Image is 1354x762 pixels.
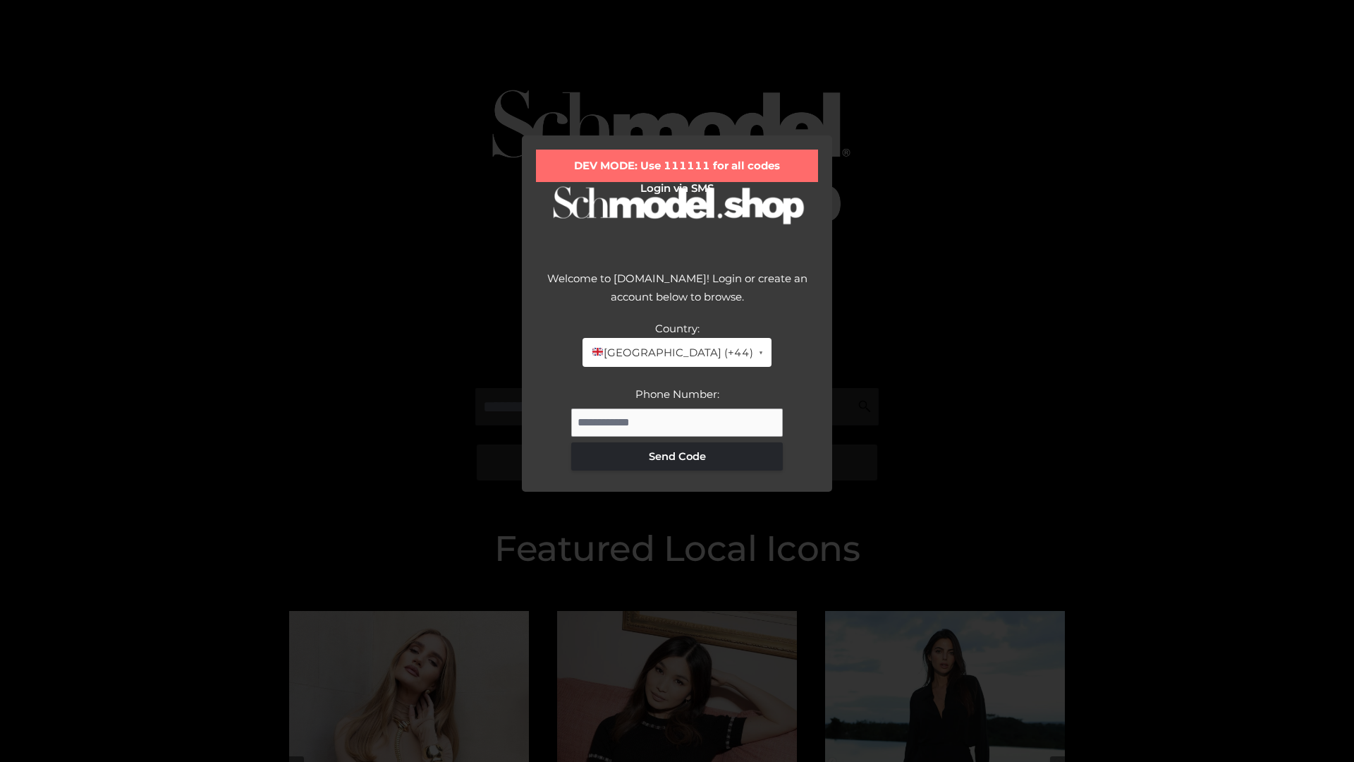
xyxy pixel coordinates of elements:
[536,270,818,320] div: Welcome to [DOMAIN_NAME]! Login or create an account below to browse.
[655,322,700,335] label: Country:
[536,182,818,195] h2: Login via SMS
[592,346,603,357] img: 🇬🇧
[591,344,752,362] span: [GEOGRAPHIC_DATA] (+44)
[536,150,818,182] div: DEV MODE: Use 111111 for all codes
[635,387,719,401] label: Phone Number:
[571,442,783,471] button: Send Code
